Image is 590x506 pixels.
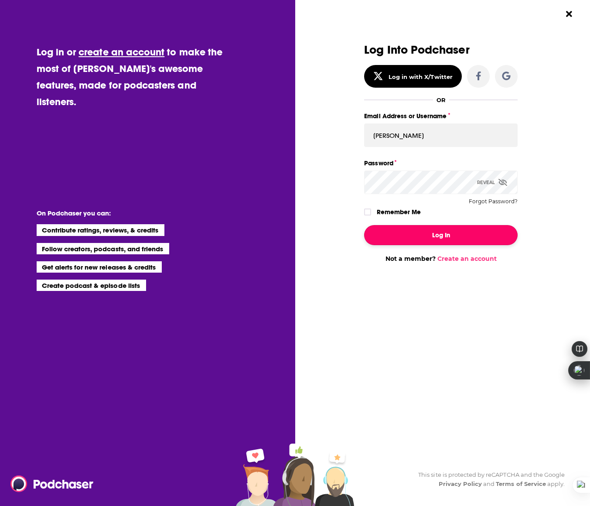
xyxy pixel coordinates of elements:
[37,224,165,236] li: Contribute ratings, reviews, & credits
[469,198,518,205] button: Forgot Password?
[364,255,518,263] div: Not a member?
[10,475,94,492] img: Podchaser - Follow, Share and Rate Podcasts
[364,225,518,245] button: Log In
[561,6,577,22] button: Close Button
[437,255,497,263] a: Create an account
[364,110,518,122] label: Email Address or Username
[496,480,546,487] a: Terms of Service
[477,171,507,194] div: Reveal
[411,470,565,489] div: This site is protected by reCAPTCHA and the Google and apply.
[364,65,462,88] button: Log in with X/Twitter
[37,261,162,273] li: Get alerts for new releases & credits
[437,96,446,103] div: OR
[37,280,146,291] li: Create podcast & episode lists
[37,243,170,254] li: Follow creators, podcasts, and friends
[364,44,518,56] h3: Log Into Podchaser
[439,480,482,487] a: Privacy Policy
[377,206,421,218] label: Remember Me
[10,475,87,492] a: Podchaser - Follow, Share and Rate Podcasts
[78,46,164,58] a: create an account
[37,209,211,217] li: On Podchaser you can:
[364,157,518,169] label: Password
[364,123,518,147] input: Email Address or Username
[389,73,453,80] div: Log in with X/Twitter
